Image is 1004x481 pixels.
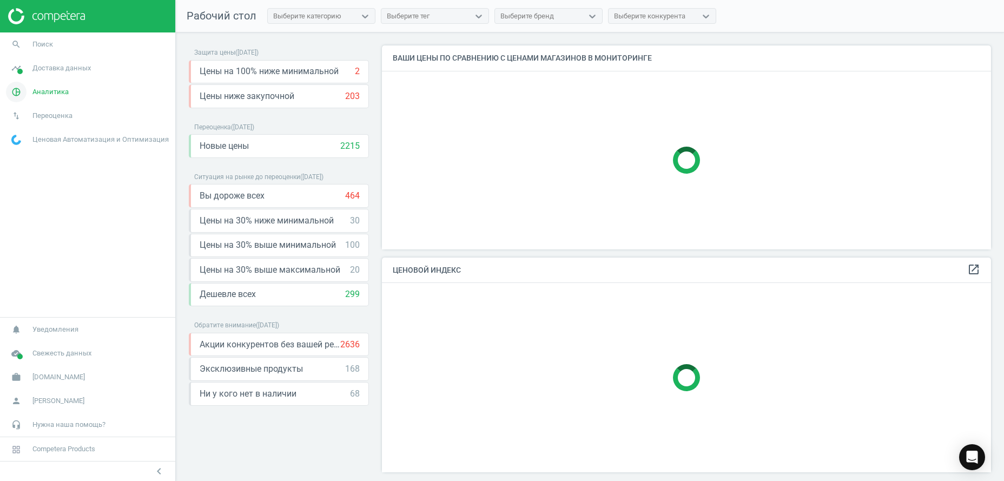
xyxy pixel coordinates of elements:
[200,339,340,351] span: Акции конкурентов без вашей реакции
[231,123,254,131] span: ( [DATE] )
[200,65,339,77] span: Цены на 100% ниже минимальной
[32,135,169,144] span: Ценовая Автоматизация и Оптимизация
[967,263,980,276] i: open_in_new
[967,263,980,277] a: open_in_new
[300,173,323,181] span: ( [DATE] )
[6,367,27,387] i: work
[153,465,166,478] i: chevron_left
[187,9,256,22] span: Рабочий стол
[200,239,336,251] span: Цены на 30% выше минимальной
[6,82,27,102] i: pie_chart_outlined
[200,288,256,300] span: Дешевле всех
[32,87,69,97] span: Аналитика
[6,58,27,78] i: timeline
[32,348,91,358] span: Свежесть данных
[6,391,27,411] i: person
[8,8,85,24] img: ajHJNr6hYgQAAAAASUVORK5CYII=
[350,264,360,276] div: 20
[6,34,27,55] i: search
[382,45,991,71] h4: Ваши цены по сравнению с ценами магазинов в мониторинге
[345,90,360,102] div: 203
[146,464,173,478] button: chevron_left
[273,11,341,21] div: Выберите категорию
[32,396,84,406] span: [PERSON_NAME]
[32,444,95,454] span: Competera Products
[200,363,303,375] span: Эксклюзивные продукты
[200,264,340,276] span: Цены на 30% выше максимальной
[6,343,27,364] i: cloud_done
[194,123,231,131] span: Переоценка
[194,49,235,56] span: Защита цены
[345,190,360,202] div: 464
[200,140,249,152] span: Новые цены
[350,388,360,400] div: 68
[32,63,91,73] span: Доставка данных
[340,140,360,152] div: 2215
[32,325,78,334] span: Уведомления
[256,321,279,329] span: ( [DATE] )
[345,239,360,251] div: 100
[382,258,991,283] h4: Ценовой индекс
[355,65,360,77] div: 2
[350,215,360,227] div: 30
[32,111,72,121] span: Переоценка
[959,444,985,470] div: Open Intercom Messenger
[345,288,360,300] div: 299
[200,90,294,102] span: Цены ниже закупочной
[6,106,27,126] i: swap_vert
[387,11,430,21] div: Выберите тег
[32,372,85,382] span: [DOMAIN_NAME]
[340,339,360,351] div: 2636
[200,388,296,400] span: Ни у кого нет в наличии
[500,11,554,21] div: Выберите бренд
[235,49,259,56] span: ( [DATE] )
[6,319,27,340] i: notifications
[200,215,334,227] span: Цены на 30% ниже минимальной
[345,363,360,375] div: 168
[32,420,105,430] span: Нужна наша помощь?
[11,135,21,145] img: wGWNvw8QSZomAAAAABJRU5ErkJggg==
[200,190,265,202] span: Вы дороже всех
[194,321,256,329] span: Обратите внимание
[194,173,300,181] span: Ситуация на рынке до переоценки
[614,11,685,21] div: Выберите конкурента
[6,414,27,435] i: headset_mic
[32,39,53,49] span: Поиск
